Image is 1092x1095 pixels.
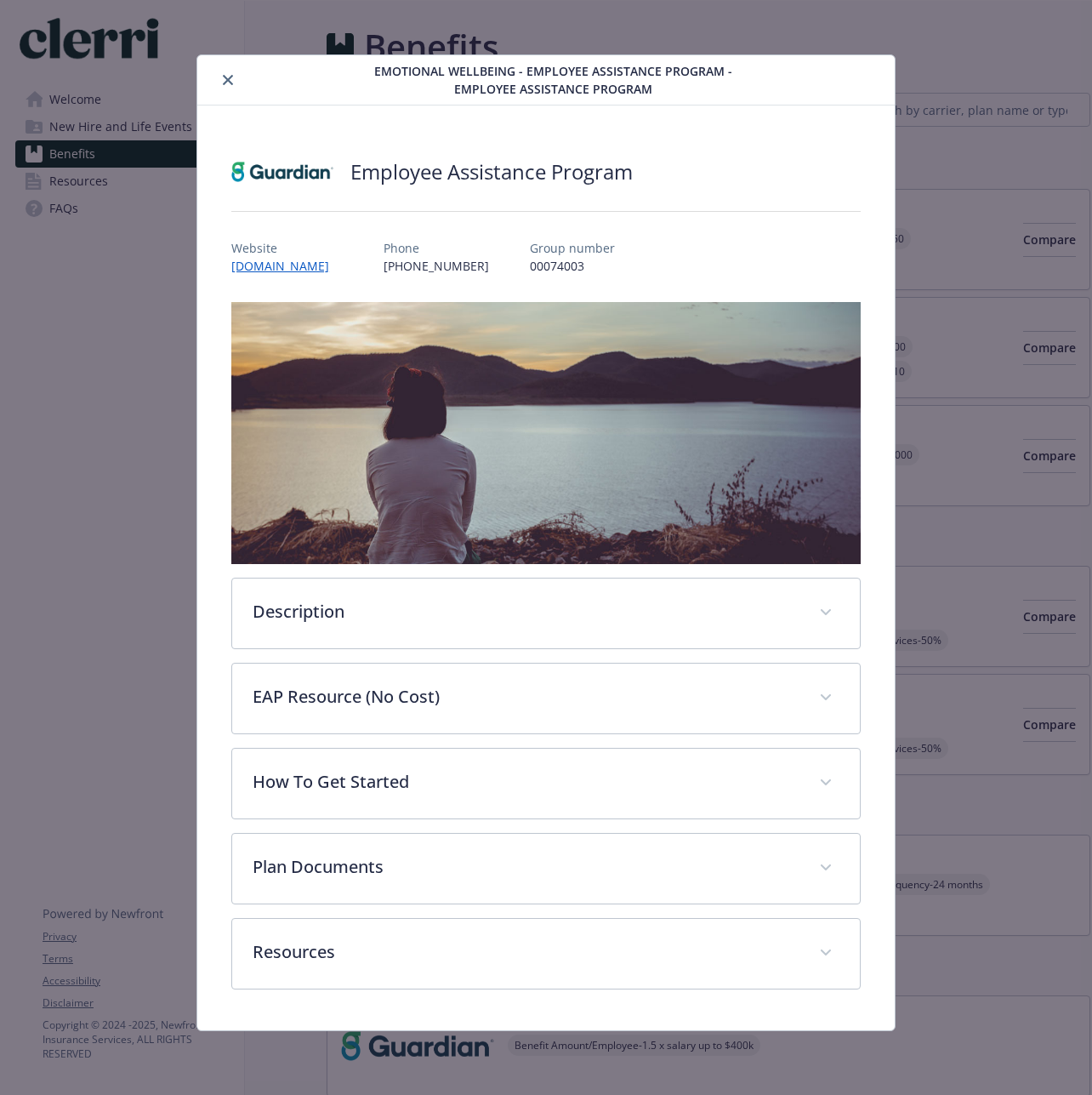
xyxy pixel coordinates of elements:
span: Emotional Wellbeing - Employee Assistance Program - Employee Assistance Program [348,62,758,98]
p: Phone [384,239,489,257]
p: [PHONE_NUMBER] [384,257,489,275]
div: details for plan Emotional Wellbeing - Employee Assistance Program - Employee Assistance Program [109,54,982,1031]
h2: Employee Assistance Program [350,157,633,186]
p: EAP Resource (No Cost) [253,684,799,710]
img: banner [231,302,861,564]
div: Plan Documents [232,834,860,904]
button: close [218,70,238,90]
p: Resources [253,939,799,965]
p: Group number [530,239,615,257]
div: EAP Resource (No Cost) [232,664,860,733]
p: Description [253,599,799,624]
img: Guardian [231,146,333,197]
a: [DOMAIN_NAME] [231,258,343,274]
div: Description [232,579,860,648]
p: 00074003 [530,257,615,275]
p: How To Get Started [253,769,799,795]
p: Website [231,239,343,257]
p: Plan Documents [253,854,799,880]
div: Resources [232,919,860,989]
div: How To Get Started [232,749,860,818]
